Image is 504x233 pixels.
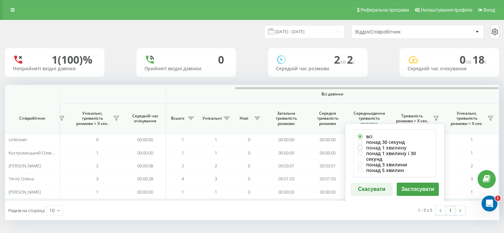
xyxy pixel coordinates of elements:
[265,159,307,172] td: 00:03:01
[73,111,111,126] span: Унікальні, тривалість розмови > Х сек.
[215,189,217,195] span: 1
[307,185,348,198] td: 00:00:00
[307,146,348,159] td: 00:00:00
[353,58,356,65] span: c
[471,163,473,169] span: 2
[96,176,98,182] span: 3
[125,146,166,159] td: 00:00:00
[169,116,186,121] span: Всього
[471,176,473,182] span: 3
[466,58,473,65] span: хв
[182,137,184,143] span: 1
[215,163,217,169] span: 2
[96,189,98,195] span: 1
[393,113,431,124] span: Тривалість розмови > Х сек.
[484,58,487,65] span: c
[307,172,348,185] td: 00:01:03
[125,185,166,198] td: 00:00:00
[270,111,302,126] span: Загальна тривалість розмови
[125,133,166,146] td: 00:00:00
[276,66,360,72] div: Середній час розмови
[448,111,485,126] span: Унікальні, тривалість розмови > Х сек.
[340,58,347,65] span: хв
[355,29,434,35] div: Відділ/Співробітник
[265,185,307,198] td: 00:00:00
[312,111,343,126] span: Середня тривалість розмови
[182,176,184,182] span: 4
[182,163,184,169] span: 2
[361,7,409,13] span: Реферальна програма
[248,176,250,182] span: 0
[307,159,348,172] td: 00:03:01
[408,66,491,72] div: Середній час очікування
[358,134,432,139] label: всі
[9,137,27,143] span: Unknown
[125,172,166,185] td: 00:00:28
[186,91,479,97] span: Всі дзвінки
[418,207,432,213] div: 1 - 5 з 5
[248,150,250,156] span: 0
[471,137,473,143] span: 1
[347,52,356,67] span: 2
[215,176,217,182] span: 3
[358,145,432,150] label: понад 1 хвилину
[353,111,385,126] span: Середньоденна тривалість розмови
[495,196,500,201] span: 1
[182,150,184,156] span: 1
[13,66,96,72] div: Неприйняті вхідні дзвінки
[11,116,54,121] span: Співробітник
[358,167,432,173] label: понад 5 хвилин
[358,150,432,162] label: понад 1 хвилину і 30 секунд
[125,159,166,172] td: 00:00:08
[202,116,222,121] span: Унікальні
[334,52,347,67] span: 2
[96,163,98,169] span: 2
[9,163,41,169] span: [PERSON_NAME]
[9,189,41,195] span: [PERSON_NAME]
[182,189,184,195] span: 1
[96,150,98,156] span: 1
[473,52,487,67] span: 18
[471,189,473,195] span: 1
[358,162,432,167] label: понад 3 хвилини
[236,116,252,121] span: Нові
[9,150,64,156] span: Костромицький Олександр
[351,183,393,196] button: Скасувати
[215,137,217,143] span: 1
[471,150,473,156] span: 1
[265,146,307,159] td: 00:00:00
[265,133,307,146] td: 00:00:00
[265,172,307,185] td: 00:01:03
[481,196,497,211] iframe: Intercom live chat
[483,7,495,13] span: Вихід
[358,139,432,145] label: понад 30 секунд
[130,113,161,124] span: Середній час очікування
[307,133,348,146] td: 00:00:00
[218,53,224,66] div: 0
[215,150,217,156] span: 1
[460,52,473,67] span: 0
[248,137,250,143] span: 0
[248,189,250,195] span: 0
[144,66,228,72] div: Прийняті вхідні дзвінки
[420,7,472,13] span: Налаштування профілю
[49,207,55,214] div: 10
[96,137,98,143] span: 0
[9,176,34,182] span: Тягло Олена
[397,183,439,196] button: Застосувати
[445,206,455,215] a: 1
[52,53,92,66] div: 1 (100)%
[248,163,250,169] span: 0
[8,207,45,213] span: Рядків на сторінці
